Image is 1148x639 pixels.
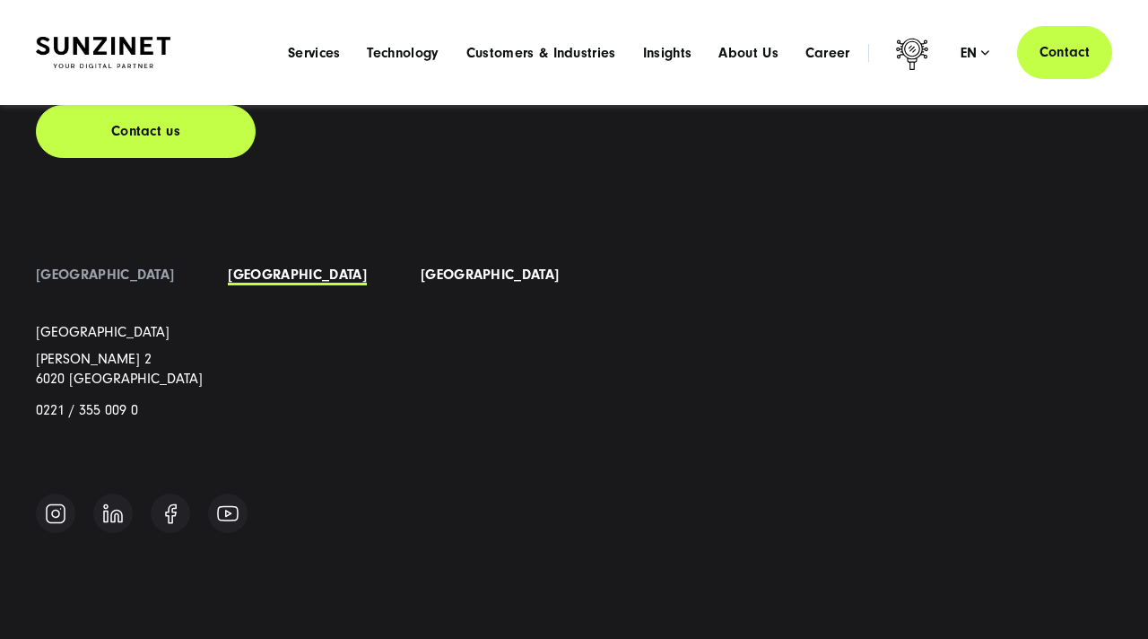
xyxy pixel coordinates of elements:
img: Follow us on Youtube [217,505,239,521]
a: Contact us [36,105,256,158]
img: Follow us on Instagram [45,503,66,525]
div: en [961,44,990,62]
a: Customers & Industries [466,44,616,62]
a: About Us [718,44,778,62]
a: [GEOGRAPHIC_DATA] [228,267,366,283]
a: [GEOGRAPHIC_DATA] [36,267,174,283]
span: [PERSON_NAME] 2 6020 [GEOGRAPHIC_DATA] [36,351,203,387]
a: Career [805,44,850,62]
a: [GEOGRAPHIC_DATA] [421,267,559,283]
a: Insights [643,44,692,62]
img: Follow us on Facebook [165,503,177,524]
p: 0221 / 355 009 0 [36,400,230,420]
a: Services [288,44,341,62]
img: Follow us on Linkedin [103,503,123,523]
a: [GEOGRAPHIC_DATA] [36,322,170,342]
a: Technology [367,44,439,62]
img: SUNZINET Full Service Digital Agentur [36,37,170,68]
a: Contact [1017,26,1112,79]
